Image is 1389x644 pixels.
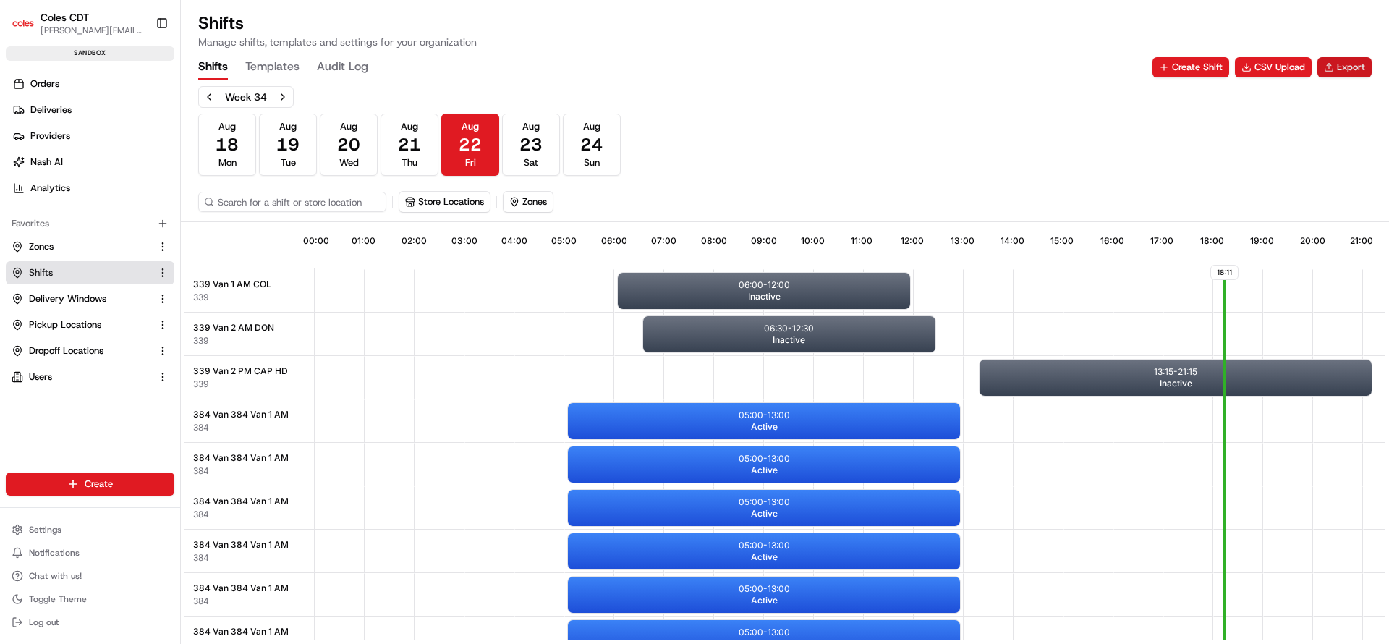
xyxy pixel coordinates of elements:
span: Fri [465,156,476,169]
button: Coles CDTColes CDT[PERSON_NAME][EMAIL_ADDRESS][PERSON_NAME][DOMAIN_NAME] [6,6,150,41]
a: Nash AI [6,151,180,174]
a: Shifts [12,266,151,279]
span: Settings [29,524,61,535]
button: Zones [503,191,553,213]
p: 13:15 - 21:15 [1154,366,1197,378]
a: Analytics [6,177,180,200]
span: Log out [29,617,59,628]
button: Aug24Sun [563,114,621,176]
a: Deliveries [6,98,180,122]
button: Aug22Fri [441,114,499,176]
span: 16:00 [1100,235,1124,247]
span: 339 [193,378,208,390]
span: 05:00 [551,235,577,247]
span: 01:00 [352,235,375,247]
span: Active [751,508,778,520]
span: 24 [580,133,603,156]
img: 1736555255976-a54dd68f-1ca7-489b-9aae-adbdc363a1c4 [14,138,41,164]
button: Zones [504,192,553,212]
button: 384 [193,465,209,477]
button: Settings [6,520,174,540]
div: 💻 [122,211,134,223]
span: Aug [583,120,600,133]
button: Previous week [199,87,219,107]
button: CSV Upload [1235,57,1312,77]
span: 18:00 [1200,235,1224,247]
span: Aug [218,120,236,133]
button: Log out [6,612,174,632]
span: Sat [524,156,538,169]
input: Clear [38,93,239,109]
span: 21 [398,133,421,156]
p: Manage shifts, templates and settings for your organization [198,35,477,49]
span: 18 [216,133,239,156]
span: Coles CDT [41,10,89,25]
span: Aug [462,120,479,133]
span: Active [751,465,778,476]
span: 339 [193,335,208,347]
span: Deliveries [30,103,72,116]
button: Export [1317,57,1372,77]
span: Knowledge Base [29,210,111,224]
button: Create Shift [1152,57,1229,77]
span: 384 Van 384 Van 1 AM [193,582,289,594]
button: [PERSON_NAME][EMAIL_ADDRESS][PERSON_NAME][DOMAIN_NAME] [41,25,144,36]
span: Active [751,551,778,563]
a: Providers [6,124,180,148]
button: Shifts [6,261,174,284]
span: Dropoff Locations [29,344,103,357]
span: 384 Van 384 Van 1 AM [193,452,289,464]
span: Active [751,421,778,433]
a: Delivery Windows [12,292,151,305]
p: 06:30 - 12:30 [764,323,814,334]
input: Search for a shift or store location [198,192,386,212]
p: 05:00 - 13:00 [739,627,790,638]
div: Start new chat [49,138,237,153]
button: Start new chat [246,143,263,160]
span: 339 Van 2 PM CAP HD [193,365,288,377]
span: 18:11 [1210,265,1239,280]
div: Week 34 [225,90,267,104]
span: 339 Van 2 AM DON [193,322,274,334]
span: Aug [279,120,297,133]
span: 15:00 [1050,235,1074,247]
div: Favorites [6,212,174,235]
span: 09:00 [751,235,777,247]
span: Users [29,370,52,384]
span: Mon [218,156,237,169]
span: 12:00 [901,235,924,247]
a: Pickup Locations [12,318,151,331]
span: Pickup Locations [29,318,101,331]
span: 03:00 [451,235,477,247]
button: Shifts [198,55,228,80]
div: We're available if you need us! [49,153,183,164]
span: Aug [522,120,540,133]
span: Toggle Theme [29,593,87,605]
button: Store Locations [399,191,490,213]
span: 339 Van 1 AM COL [193,279,271,290]
span: Inactive [773,334,805,346]
span: 23 [519,133,543,156]
button: Audit Log [317,55,368,80]
span: Thu [402,156,417,169]
a: 💻API Documentation [116,204,238,230]
div: 📗 [14,211,26,223]
span: Inactive [1160,378,1192,389]
span: 06:00 [601,235,627,247]
span: 11:00 [851,235,872,247]
span: 384 Van 384 Van 1 AM [193,626,289,637]
p: 06:00 - 12:00 [739,279,790,291]
button: Notifications [6,543,174,563]
span: 22 [459,133,482,156]
button: Aug23Sat [502,114,560,176]
button: Chat with us! [6,566,174,586]
span: Orders [30,77,59,90]
button: Next week [273,87,293,107]
span: Aug [401,120,418,133]
button: Toggle Theme [6,589,174,609]
span: 339 [193,292,208,303]
span: Sun [584,156,600,169]
button: Zones [6,235,174,258]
